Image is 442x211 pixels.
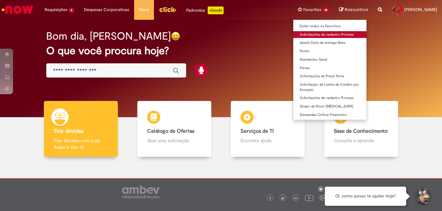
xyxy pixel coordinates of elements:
[241,137,295,144] p: Encontre ajuda
[345,6,368,13] span: Rascunhos
[269,197,272,200] img: logo_footer_facebook.png
[293,81,366,93] a: Solicitação de Limite de Credito por Exceção
[46,45,396,56] h2: O que você procura hoje?
[303,6,321,13] span: Favoritos
[293,111,366,118] a: Demandas Crítica Financeiro
[293,31,366,38] a: Solicitações de cadastro Promax
[159,5,176,14] img: click_logo_yellow_360x200.png
[339,7,368,13] a: Rascunhos
[320,195,325,201] img: logo_footer_workplace.png
[293,39,366,46] a: Ajuste Data de entrega Bees
[325,187,406,206] div: Oi, como posso te ajudar hoje?
[128,101,221,157] a: Catálogo de Ofertas Abra uma solicitação
[221,101,314,157] a: Serviços de TI Encontre ajuda
[323,7,329,13] span: 10
[334,137,389,144] p: Consulte e aprenda
[293,103,366,110] a: Grupo de Risco [MEDICAL_DATA]
[1,3,34,16] img: ServiceNow
[293,19,367,120] ul: Favoritos
[122,185,159,198] img: logo_footer_ambev_rotulo_gray.png
[281,197,284,200] img: logo_footer_twitter.png
[293,73,366,80] a: Solicitações de Prazo Rota
[46,31,171,42] h2: Bom dia, [PERSON_NAME]
[147,128,194,134] b: Catálogo de Ofertas
[334,128,388,134] b: Base de Conhecimento
[294,196,297,200] img: logo_footer_linkedin.png
[404,7,437,12] span: [PERSON_NAME]
[293,23,366,30] a: Exibir todos os Favoritos
[413,187,432,206] button: Iniciar Conversa de Suporte
[34,101,128,157] a: Tirar dúvidas Tirar dúvidas com Lupi Assist e Gen Ai
[241,128,274,134] b: Serviços de TI
[314,101,408,157] a: Base de Conhecimento Consulte e aprenda
[69,7,74,13] span: 6
[147,137,202,144] p: Abra uma solicitação
[293,48,366,55] a: Ponto
[208,6,224,14] p: +GenAi
[293,56,366,63] a: Reembolso Geral
[293,94,366,102] a: Solicitações de cadastro Promax
[186,6,224,14] div: Padroniza
[84,6,129,13] span: Despesas Corporativas
[305,193,313,202] img: logo_footer_youtube.png
[54,137,108,150] p: Tirar dúvidas com Lupi Assist e Gen Ai
[171,31,180,41] img: happy-face.png
[293,65,366,72] a: Férias
[54,128,83,134] b: Tirar dúvidas
[45,6,67,13] span: Requisições
[139,6,149,13] span: More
